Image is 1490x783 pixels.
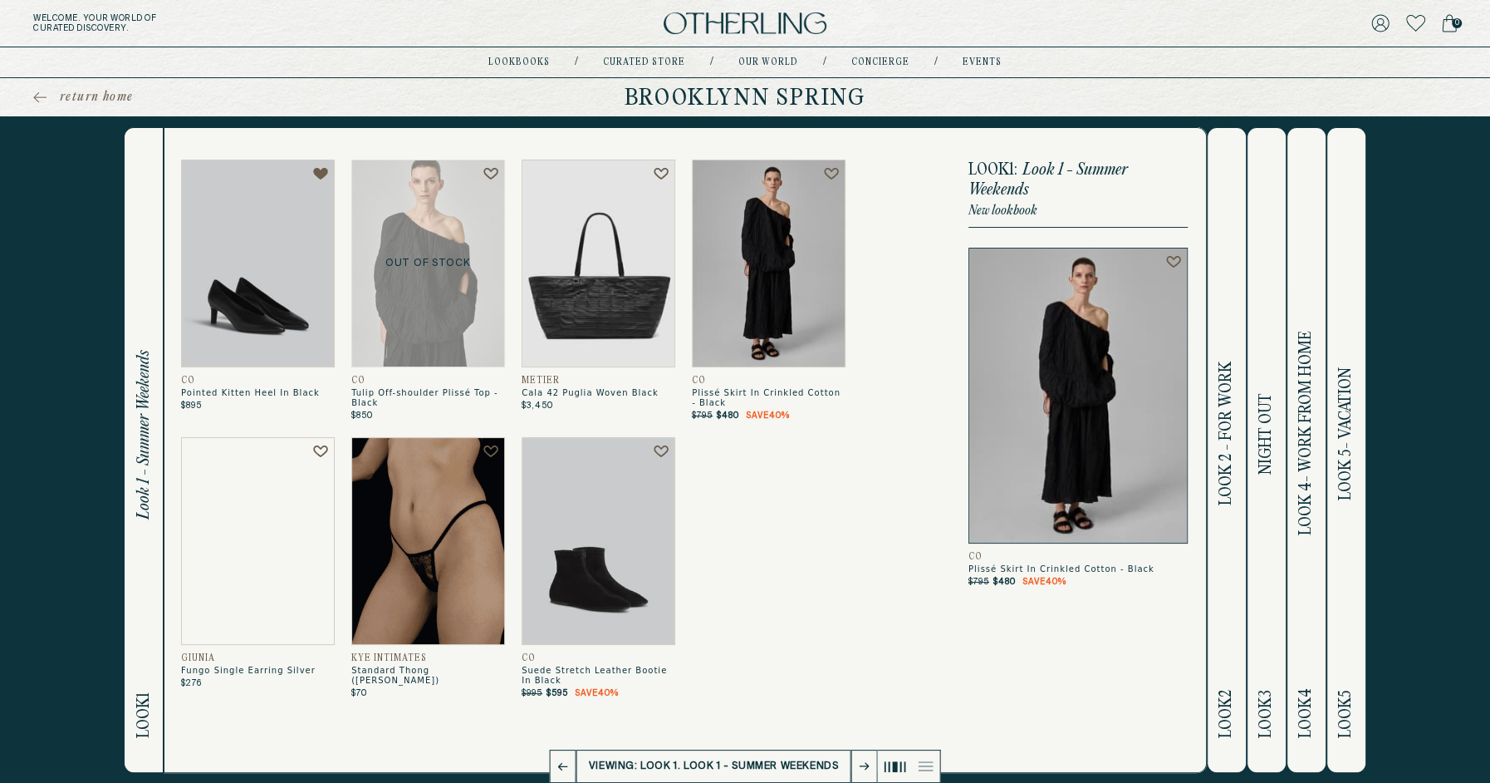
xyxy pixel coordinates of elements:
[692,160,845,367] img: Plissé Skirt in Crinkled Cotton - Black
[351,688,367,698] span: $70
[522,376,560,386] span: Metier
[963,58,1002,66] a: events
[1257,690,1276,738] span: Look 3
[181,376,195,386] span: CO
[692,388,845,408] span: Plissé Skirt In Crinkled Cotton - Black
[1217,690,1236,738] span: Look 2
[181,388,335,398] span: Pointed Kitten Heel In Black
[351,376,365,386] span: CO
[968,564,1188,574] span: Plissé Skirt In Crinkled Cotton - Black
[60,89,133,106] span: return home
[33,89,133,106] a: return home
[1287,127,1326,773] button: Look4Look 4- Work from home
[181,653,215,663] span: GIUNIA
[717,411,790,421] p: $480
[968,577,989,587] span: $795
[968,248,1188,544] img: Plissé Skirt in Crinkled Cotton - Black
[664,12,826,35] img: logo
[181,160,335,367] img: Pointed Kitten Heel in Black
[1336,690,1355,738] span: Look 5
[33,84,1457,111] h1: Brooklynn Spring
[1336,367,1355,500] span: Look 5- Vacation
[851,58,909,66] a: concierge
[1326,127,1366,773] button: Look5Look 5- Vacation
[135,692,154,738] span: Look 1
[135,351,154,520] span: Look 1 - Summer Weekends
[823,56,826,69] div: /
[692,411,713,421] span: $795
[692,376,706,386] span: CO
[1257,393,1276,475] span: Night Out
[351,388,505,408] span: Tulip Off-shoulder Plissé Top - Black
[603,58,685,66] a: Curated store
[1022,577,1066,587] span: Save 40 %
[993,577,1066,587] p: $480
[968,161,1017,179] span: Look 1 :
[181,678,202,688] span: $276
[968,552,983,562] span: CO
[522,388,675,398] span: Cala 42 Puglia Woven Black
[351,666,505,686] span: Standard Thong ([PERSON_NAME])
[522,688,542,698] span: $995
[1452,18,1462,28] span: 0
[746,411,790,421] span: Save 40 %
[546,688,619,698] p: $595
[522,437,675,645] img: Suede Stretch Leather Bootie in Black
[1296,688,1316,738] span: Look 4
[575,56,578,69] div: /
[1296,331,1316,535] span: Look 4- Work from home
[351,653,427,663] span: Kye Intimates
[576,758,851,775] p: Viewing: Look 1. Look 1 - Summer Weekends
[738,58,798,66] a: Our world
[968,204,1188,219] p: New lookbook
[1247,127,1287,773] button: Look3Night Out
[1207,127,1247,773] button: Look2Look 2 - For Work
[351,160,505,367] a: Tulip Off-Shoulder Plissé Top - BlackOut of Stock
[124,127,164,773] button: Look1Look 1 - Summer Weekends
[968,161,1128,199] span: Look 1 - Summer Weekends
[1217,362,1236,506] span: Look 2 - For Work
[488,58,550,66] a: lookbooks
[181,437,335,645] img: FUNGO SINGLE EARRING SILVER
[575,688,619,698] span: Save 40 %
[181,401,202,411] span: $895
[1442,12,1457,35] a: 0
[934,56,938,69] div: /
[181,666,335,676] span: Fungo Single Earring Silver
[522,401,553,411] span: $3,450
[351,437,505,645] img: Standard Thong (Gauntlett Cheng)
[33,13,460,33] h5: Welcome . Your world of curated discovery.
[710,56,713,69] div: /
[351,411,373,421] span: $850
[522,160,675,367] img: Cala 42 Puglia Woven Black
[351,160,505,367] p: Out of Stock
[522,666,675,686] span: Suede Stretch Leather Bootie In Black
[522,653,536,663] span: CO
